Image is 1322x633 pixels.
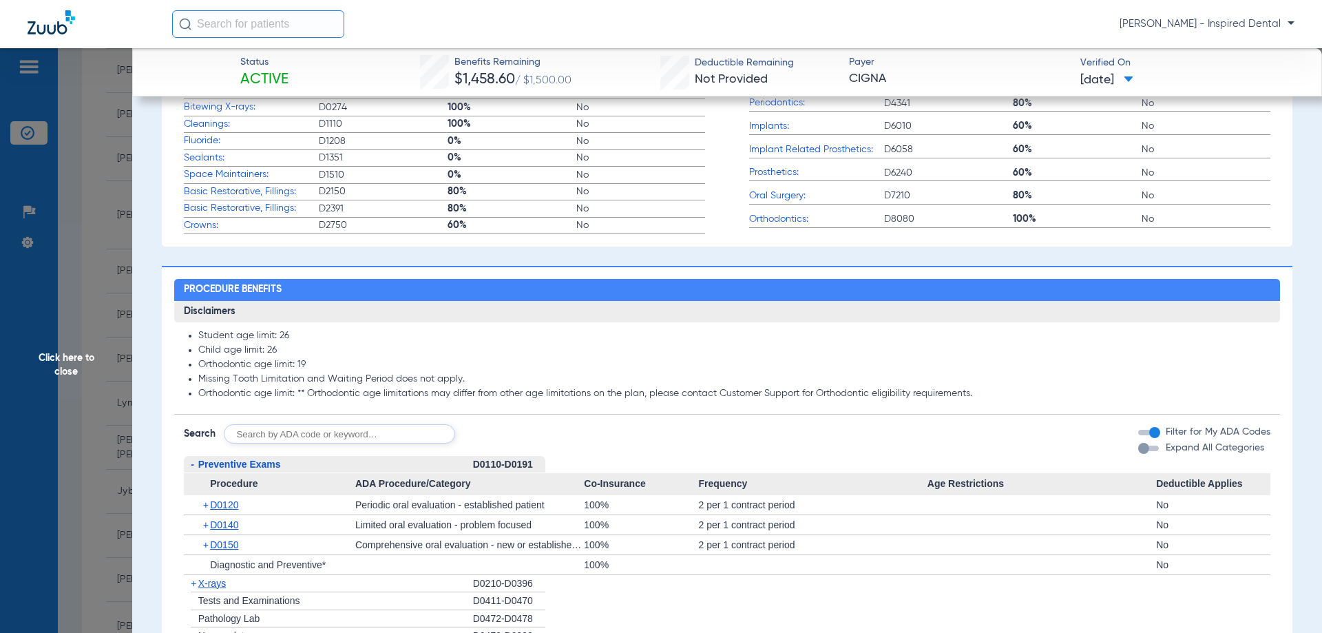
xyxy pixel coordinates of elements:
div: No [1156,495,1270,515]
h2: Procedure Benefits [174,279,1281,301]
span: D6010 [884,119,1013,133]
span: D7210 [884,189,1013,203]
span: Procedure [184,473,355,495]
span: 60% [1013,166,1142,180]
span: Crowns: [184,218,319,233]
span: 100% [1013,212,1142,226]
div: No [1156,515,1270,535]
span: ADA Procedure/Category [355,473,584,495]
div: D0411-D0470 [473,592,545,610]
div: D0110-D0191 [473,456,545,474]
span: 60% [448,218,576,232]
span: D2750 [319,218,448,232]
span: D0150 [210,539,238,550]
span: - [191,459,194,470]
span: Implant Related Prosthetics: [749,143,884,157]
span: Preventive Exams [198,459,281,470]
span: No [576,185,705,198]
span: Search [184,427,216,441]
span: 60% [1013,119,1142,133]
div: Comprehensive oral evaluation - new or established patient [355,535,584,554]
iframe: Chat Widget [1253,567,1322,633]
span: X-rays [198,578,226,589]
li: Missing Tooth Limitation and Waiting Period does not apply. [198,373,1271,386]
span: Frequency [698,473,927,495]
span: Expand All Categories [1166,443,1264,453]
span: Deductible Remaining [695,56,794,70]
span: No [1142,119,1270,133]
span: D1208 [319,134,448,148]
span: D0274 [319,101,448,114]
span: D2150 [319,185,448,198]
div: 100% [584,555,698,574]
span: CIGNA [849,70,1069,87]
span: 80% [1013,189,1142,203]
div: 2 per 1 contract period [698,495,927,515]
span: Pathology Lab [198,613,260,624]
span: Tests and Examinations [198,595,300,606]
span: Payer [849,55,1069,70]
span: Space Maintainers: [184,167,319,182]
span: 100% [448,117,576,131]
li: Student age limit: 26 [198,330,1271,342]
span: + [203,515,211,535]
div: No [1156,555,1270,574]
span: No [576,117,705,131]
div: D0210-D0396 [473,575,545,593]
span: 0% [448,151,576,165]
span: 80% [448,185,576,198]
div: Periodic oral evaluation - established patient [355,495,584,515]
span: 60% [1013,143,1142,156]
li: Orthodontic age limit: ** Orthodontic age limitations may differ from other age limitations on th... [198,388,1271,400]
span: 80% [448,202,576,216]
span: Active [240,70,288,90]
span: 100% [448,101,576,114]
span: No [576,168,705,182]
span: D0120 [210,499,238,510]
span: Co-Insurance [584,473,698,495]
span: [PERSON_NAME] - Inspired Dental [1120,17,1294,31]
span: D0140 [210,519,238,530]
span: Periodontics: [749,96,884,110]
span: Not Provided [695,73,768,85]
span: Basic Restorative, Fillings: [184,201,319,216]
span: + [191,578,196,589]
span: No [576,151,705,165]
img: Zuub Logo [28,10,75,34]
span: Oral Surgery: [749,189,884,203]
label: Filter for My ADA Codes [1163,425,1270,439]
span: Status [240,55,288,70]
span: 0% [448,168,576,182]
span: Diagnostic and Preventive* [210,559,326,570]
span: 80% [1013,96,1142,110]
span: No [576,218,705,232]
span: D1510 [319,168,448,182]
span: No [576,134,705,148]
div: 100% [584,535,698,554]
div: 2 per 1 contract period [698,535,927,554]
span: D4341 [884,96,1013,110]
span: D8080 [884,212,1013,226]
span: No [1142,166,1270,180]
span: $1,458.60 [454,72,515,87]
span: D6058 [884,143,1013,156]
div: 100% [584,495,698,515]
span: No [1142,189,1270,203]
span: + [203,535,211,554]
img: Search Icon [179,18,191,30]
li: Child age limit: 26 [198,344,1271,357]
span: Bitewing X-rays: [184,100,319,114]
div: Limited oral evaluation - problem focused [355,515,584,535]
span: / $1,500.00 [515,75,571,86]
span: D6240 [884,166,1013,180]
div: 2 per 1 contract period [698,515,927,535]
span: Prosthetics: [749,165,884,180]
span: + [203,495,211,515]
div: D0472-D0478 [473,610,545,628]
span: Benefits Remaining [454,55,571,70]
div: 100% [584,515,698,535]
span: Sealants: [184,151,319,165]
input: Search for patients [172,10,344,38]
span: No [1142,96,1270,110]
